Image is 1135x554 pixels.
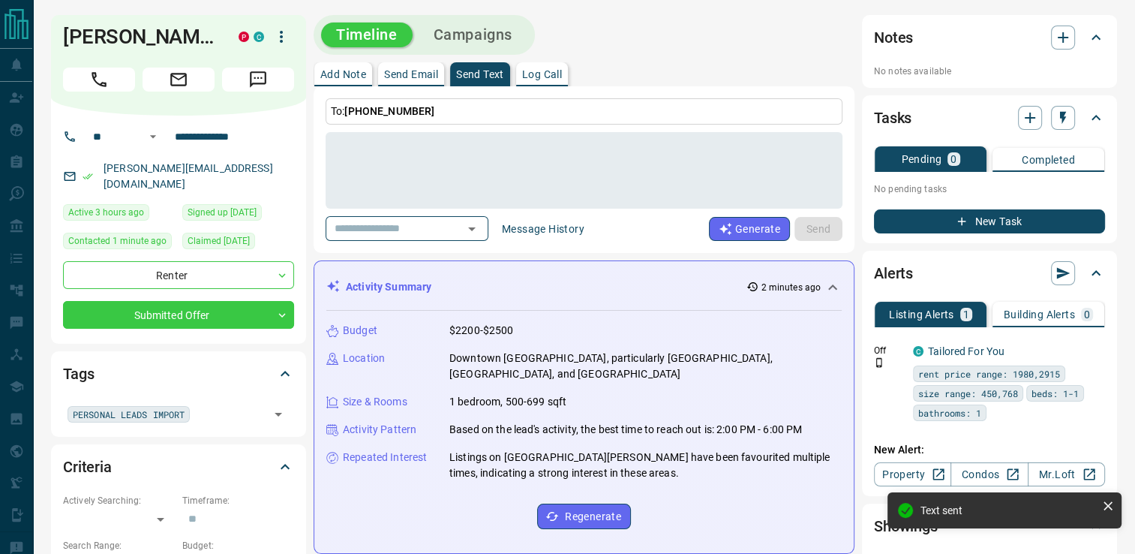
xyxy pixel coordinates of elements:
[1031,386,1079,401] span: beds: 1-1
[63,301,294,329] div: Submitted Offer
[63,362,94,386] h2: Tags
[874,261,913,285] h2: Alerts
[343,394,407,410] p: Size & Rooms
[1028,462,1105,486] a: Mr.Loft
[63,68,135,92] span: Call
[254,32,264,42] div: condos.ca
[182,204,294,225] div: Fri Apr 25 2025
[384,69,438,80] p: Send Email
[63,356,294,392] div: Tags
[874,442,1105,458] p: New Alert:
[68,233,167,248] span: Contacted 1 minute ago
[188,233,250,248] span: Claimed [DATE]
[63,494,175,507] p: Actively Searching:
[63,25,216,49] h1: [PERSON_NAME]
[449,422,802,438] p: Based on the lead's activity, the best time to reach out is: 2:00 PM - 6:00 PM
[268,404,289,425] button: Open
[63,233,175,254] div: Fri Aug 15 2025
[950,154,956,164] p: 0
[68,205,144,220] span: Active 3 hours ago
[901,154,941,164] p: Pending
[321,23,413,47] button: Timeline
[874,357,884,368] svg: Push Notification Only
[918,366,1060,381] span: rent price range: 1980,2915
[874,514,938,538] h2: Showings
[1084,309,1090,320] p: 0
[320,69,366,80] p: Add Note
[144,128,162,146] button: Open
[874,20,1105,56] div: Notes
[918,405,981,420] span: bathrooms: 1
[928,345,1004,357] a: Tailored For You
[522,69,562,80] p: Log Call
[761,281,821,294] p: 2 minutes ago
[343,323,377,339] p: Budget
[326,98,842,125] p: To:
[346,279,431,295] p: Activity Summary
[239,32,249,42] div: property.ca
[63,261,294,289] div: Renter
[449,351,842,382] p: Downtown [GEOGRAPHIC_DATA], particularly [GEOGRAPHIC_DATA], [GEOGRAPHIC_DATA], and [GEOGRAPHIC_DATA]
[920,504,1096,516] div: Text sent
[182,539,294,552] p: Budget:
[104,162,273,190] a: [PERSON_NAME][EMAIL_ADDRESS][DOMAIN_NAME]
[188,205,257,220] span: Signed up [DATE]
[344,105,434,117] span: [PHONE_NUMBER]
[874,508,1105,544] div: Showings
[449,450,842,481] p: Listings on [GEOGRAPHIC_DATA][PERSON_NAME] have been favourited multiple times, indicating a stro...
[874,26,913,50] h2: Notes
[963,309,969,320] p: 1
[874,178,1105,200] p: No pending tasks
[1004,309,1075,320] p: Building Alerts
[889,309,954,320] p: Listing Alerts
[874,344,904,357] p: Off
[449,394,566,410] p: 1 bedroom, 500-699 sqft
[419,23,527,47] button: Campaigns
[913,346,923,357] div: condos.ca
[493,217,593,241] button: Message History
[326,273,842,301] div: Activity Summary2 minutes ago
[918,386,1018,401] span: size range: 450,768
[709,217,790,241] button: Generate
[343,351,385,366] p: Location
[63,455,112,479] h2: Criteria
[343,422,416,438] p: Activity Pattern
[63,204,175,225] div: Fri Aug 15 2025
[222,68,294,92] span: Message
[1022,155,1075,165] p: Completed
[83,171,93,182] svg: Email Verified
[950,462,1028,486] a: Condos
[874,255,1105,291] div: Alerts
[182,233,294,254] div: Fri Apr 25 2025
[182,494,294,507] p: Timeframe:
[874,462,951,486] a: Property
[874,209,1105,233] button: New Task
[449,323,513,339] p: $2200-$2500
[143,68,215,92] span: Email
[63,539,175,552] p: Search Range:
[73,407,185,422] span: PERSONAL LEADS IMPORT
[874,106,911,130] h2: Tasks
[63,449,294,485] div: Criteria
[874,65,1105,78] p: No notes available
[461,218,482,239] button: Open
[874,100,1105,136] div: Tasks
[343,450,427,465] p: Repeated Interest
[456,69,504,80] p: Send Text
[537,504,631,529] button: Regenerate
